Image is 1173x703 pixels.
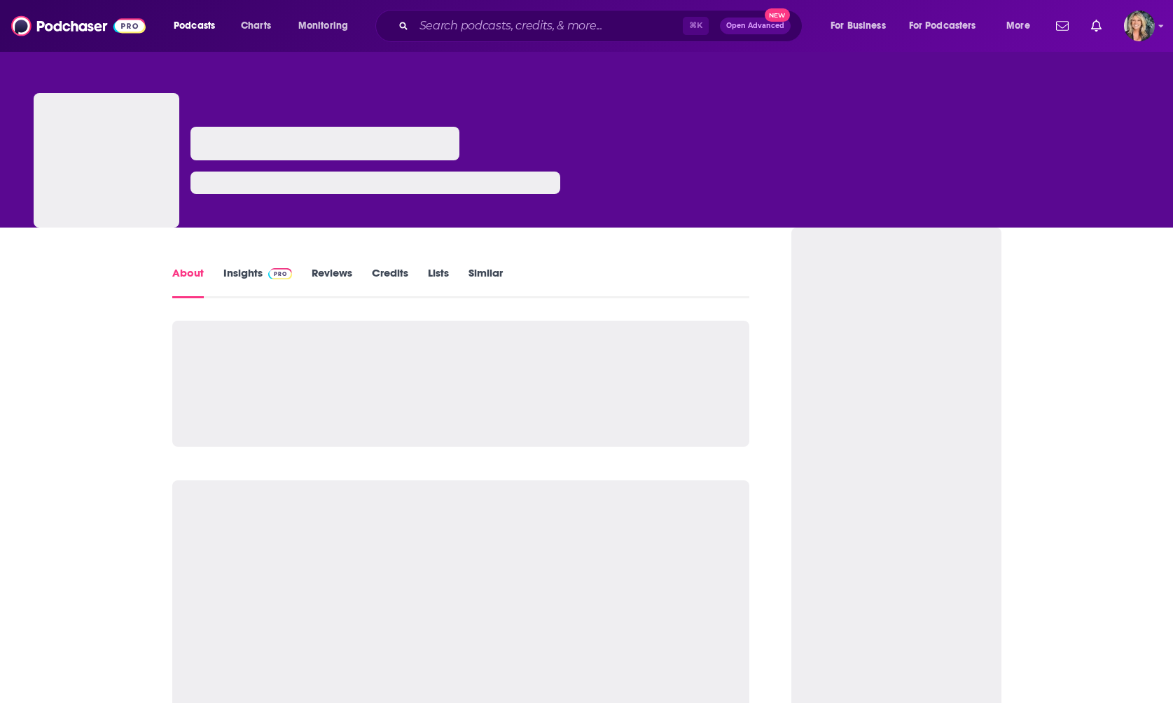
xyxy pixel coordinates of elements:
[11,13,146,39] img: Podchaser - Follow, Share and Rate Podcasts
[268,268,293,279] img: Podchaser Pro
[900,15,997,37] button: open menu
[232,15,279,37] a: Charts
[223,266,293,298] a: InsightsPodchaser Pro
[909,16,976,36] span: For Podcasters
[765,8,790,22] span: New
[683,17,709,35] span: ⌘ K
[821,15,903,37] button: open menu
[372,266,408,298] a: Credits
[1085,14,1107,38] a: Show notifications dropdown
[414,15,683,37] input: Search podcasts, credits, & more...
[720,18,791,34] button: Open AdvancedNew
[1006,16,1030,36] span: More
[1124,11,1155,41] button: Show profile menu
[241,16,271,36] span: Charts
[468,266,503,298] a: Similar
[164,15,233,37] button: open menu
[389,10,816,42] div: Search podcasts, credits, & more...
[289,15,366,37] button: open menu
[831,16,886,36] span: For Business
[1124,11,1155,41] span: Logged in as lisa.beech
[726,22,784,29] span: Open Advanced
[172,266,204,298] a: About
[997,15,1048,37] button: open menu
[298,16,348,36] span: Monitoring
[174,16,215,36] span: Podcasts
[428,266,449,298] a: Lists
[1124,11,1155,41] img: User Profile
[312,266,352,298] a: Reviews
[1050,14,1074,38] a: Show notifications dropdown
